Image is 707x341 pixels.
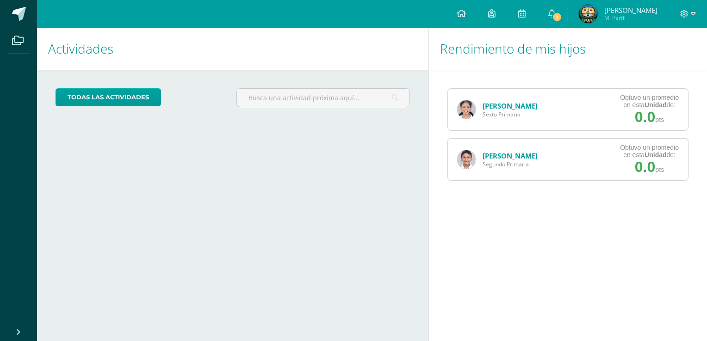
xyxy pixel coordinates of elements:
a: todas las Actividades [56,88,161,106]
div: Obtuvo un promedio en esta de: [620,144,679,158]
a: [PERSON_NAME] [483,151,538,160]
img: 65d652197686ba91f0317b09ba67a9d6.png [457,100,476,119]
img: bb70928b62c5a8a14d6aa26e4309a771.png [579,5,597,23]
span: pts [655,166,664,173]
strong: Unidad [645,101,666,109]
span: 0.0 [635,158,655,175]
strong: Unidad [645,151,666,158]
span: Segundo Primaria [483,160,538,168]
h1: Actividades [48,28,417,70]
span: Mi Perfil [604,14,657,22]
a: [PERSON_NAME] [483,101,538,110]
span: [PERSON_NAME] [604,6,657,15]
span: 0.0 [635,109,655,125]
h1: Rendimiento de mis hijos [440,28,696,70]
span: 1 [552,12,562,22]
span: Sexto Primaria [483,110,538,118]
span: pts [655,116,664,123]
div: Obtuvo un promedio en esta de: [620,94,679,109]
img: a04a0d9683e9a604bed61a1b6366743f.png [457,150,476,169]
input: Busca una actividad próxima aquí... [237,89,409,107]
